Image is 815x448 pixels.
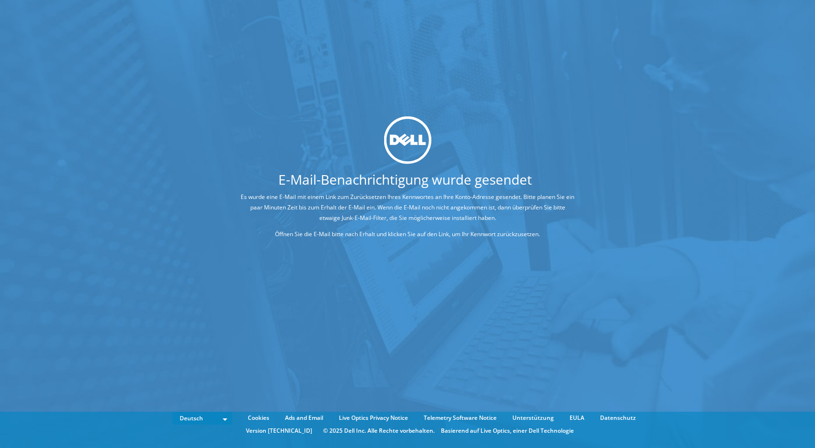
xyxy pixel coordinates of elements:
img: dell_svg_logo.svg [384,116,431,164]
a: Unterstützung [505,413,561,423]
a: Live Optics Privacy Notice [332,413,415,423]
li: © 2025 Dell Inc. Alle Rechte vorbehalten. [318,426,439,436]
p: Es wurde eine E-Mail mit einem Link zum Zurücksetzen Ihres Kennwortes an Ihre Konto-Adresse gesen... [240,192,576,223]
li: Version [TECHNICAL_ID] [241,426,317,436]
li: Basierend auf Live Optics, einer Dell Technologie [441,426,574,436]
h1: E-Mail-Benachrichtigung wurde gesendet [204,173,607,186]
a: Telemetry Software Notice [417,413,504,423]
a: Datenschutz [593,413,643,423]
a: EULA [562,413,591,423]
a: Ads and Email [278,413,330,423]
a: Cookies [241,413,276,423]
p: Öffnen Sie die E-Mail bitte nach Erhalt und klicken Sie auf den Link, um Ihr Kennwort zurückzuset... [240,229,576,240]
